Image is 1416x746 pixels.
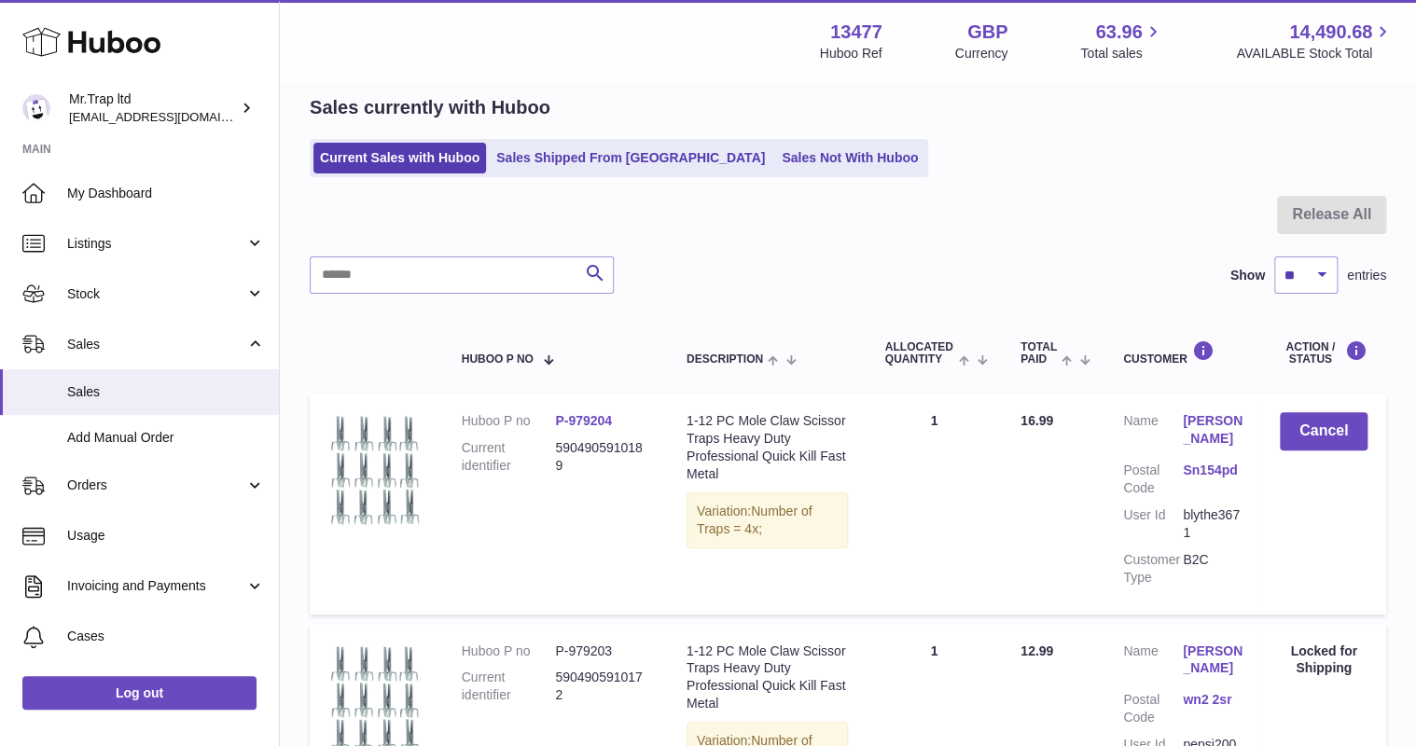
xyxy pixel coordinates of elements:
span: ALLOCATED Quantity [885,341,954,366]
img: $_57.JPG [328,412,422,526]
a: 63.96 Total sales [1080,20,1163,62]
dt: Postal Code [1123,462,1183,497]
a: Sales Not With Huboo [775,143,924,173]
div: Customer [1123,340,1242,366]
span: Huboo P no [462,353,534,366]
span: Stock [67,285,245,303]
span: entries [1347,267,1386,284]
span: Usage [67,527,265,545]
span: Sales [67,336,245,353]
td: 1 [867,394,1002,614]
label: Show [1230,267,1265,284]
dd: 5904905910172 [555,669,649,704]
dt: Name [1123,412,1183,452]
div: Variation: [687,492,848,548]
a: [PERSON_NAME] [1183,412,1242,448]
span: Sales [67,383,265,401]
span: My Dashboard [67,185,265,202]
span: 12.99 [1020,643,1053,658]
img: office@grabacz.eu [22,94,50,122]
dt: Postal Code [1123,691,1183,726]
span: Total paid [1020,341,1057,366]
span: Orders [67,477,245,494]
span: Add Manual Order [67,429,265,447]
span: Listings [67,235,245,253]
button: Cancel [1280,412,1367,450]
dt: Huboo P no [462,412,556,430]
div: Action / Status [1280,340,1367,366]
span: Number of Traps = 4x; [697,504,812,536]
div: 1-12 PC Mole Claw Scissor Traps Heavy Duty Professional Quick Kill Fast Metal [687,412,848,483]
dt: Name [1123,642,1183,683]
dt: Huboo P no [462,642,556,660]
strong: GBP [967,20,1007,45]
span: Cases [67,628,265,645]
a: Log out [22,676,257,710]
dd: 5904905910189 [555,439,649,475]
span: Invoicing and Payments [67,577,245,595]
span: Description [687,353,763,366]
a: 14,490.68 AVAILABLE Stock Total [1236,20,1394,62]
dt: Current identifier [462,669,556,704]
dt: Customer Type [1123,551,1183,587]
span: 16.99 [1020,413,1053,428]
a: Current Sales with Huboo [313,143,486,173]
a: [PERSON_NAME] [1183,642,1242,678]
span: 14,490.68 [1289,20,1372,45]
a: Sn154pd [1183,462,1242,479]
span: 63.96 [1095,20,1142,45]
a: Sales Shipped From [GEOGRAPHIC_DATA] [490,143,771,173]
span: Total sales [1080,45,1163,62]
a: wn2 2sr [1183,691,1242,709]
div: 1-12 PC Mole Claw Scissor Traps Heavy Duty Professional Quick Kill Fast Metal [687,642,848,713]
dt: Current identifier [462,439,556,475]
span: [EMAIL_ADDRESS][DOMAIN_NAME] [69,109,274,124]
div: Huboo Ref [820,45,882,62]
a: P-979204 [555,413,612,428]
dt: User Id [1123,506,1183,542]
dd: blythe3671 [1183,506,1242,542]
div: Currency [955,45,1008,62]
dd: B2C [1183,551,1242,587]
div: Mr.Trap ltd [69,90,237,126]
h2: Sales currently with Huboo [310,95,550,120]
span: AVAILABLE Stock Total [1236,45,1394,62]
dd: P-979203 [555,642,649,660]
strong: 13477 [830,20,882,45]
div: Locked for Shipping [1280,642,1367,678]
